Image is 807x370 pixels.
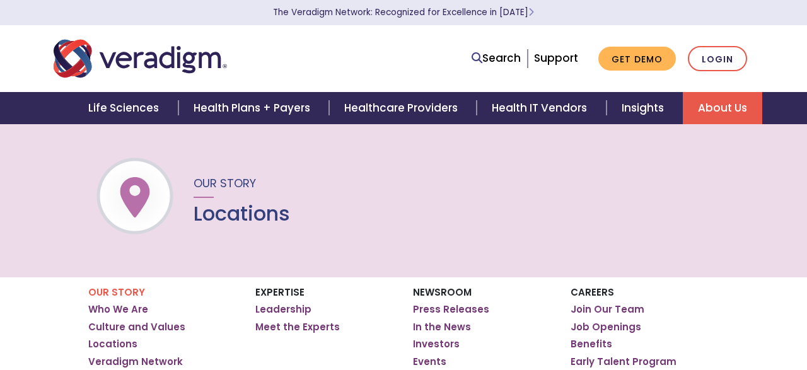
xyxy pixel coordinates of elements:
[528,6,534,18] span: Learn More
[571,356,676,368] a: Early Talent Program
[329,92,477,124] a: Healthcare Providers
[413,338,460,350] a: Investors
[688,46,747,72] a: Login
[88,338,137,350] a: Locations
[571,303,644,316] a: Join Our Team
[88,303,148,316] a: Who We Are
[194,202,290,226] h1: Locations
[472,50,521,67] a: Search
[73,92,178,124] a: Life Sciences
[413,321,471,333] a: In the News
[534,50,578,66] a: Support
[54,38,227,79] img: Veradigm logo
[607,92,683,124] a: Insights
[571,338,612,350] a: Benefits
[598,47,676,71] a: Get Demo
[571,321,641,333] a: Job Openings
[255,321,340,333] a: Meet the Experts
[255,303,311,316] a: Leadership
[683,92,762,124] a: About Us
[413,356,446,368] a: Events
[273,6,534,18] a: The Veradigm Network: Recognized for Excellence in [DATE]Learn More
[413,303,489,316] a: Press Releases
[477,92,606,124] a: Health IT Vendors
[194,175,256,191] span: Our Story
[178,92,329,124] a: Health Plans + Payers
[88,321,185,333] a: Culture and Values
[88,356,183,368] a: Veradigm Network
